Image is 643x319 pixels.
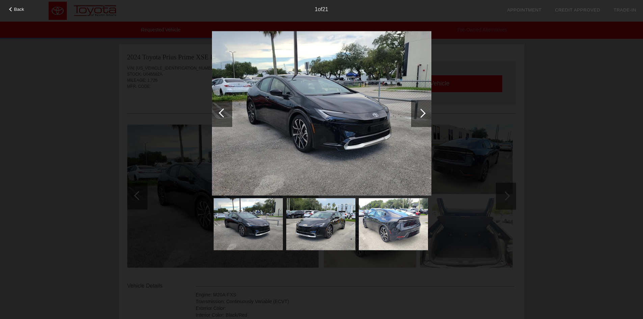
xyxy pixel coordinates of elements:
[359,198,428,250] img: 49db7242979a309188c45643be73ed31x.jpg
[315,6,318,12] span: 1
[214,198,283,250] img: dde7526d2ad14f78a321559493af54f8x.jpg
[507,7,541,12] a: Appointment
[212,31,431,196] img: dde7526d2ad14f78a321559493af54f8x.jpg
[14,7,24,12] span: Back
[286,198,355,250] img: eb60b7f95052498f9ec5d1b70230db3dx.jpg
[555,7,600,12] a: Credit Approved
[322,6,328,12] span: 21
[614,7,636,12] a: Trade-In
